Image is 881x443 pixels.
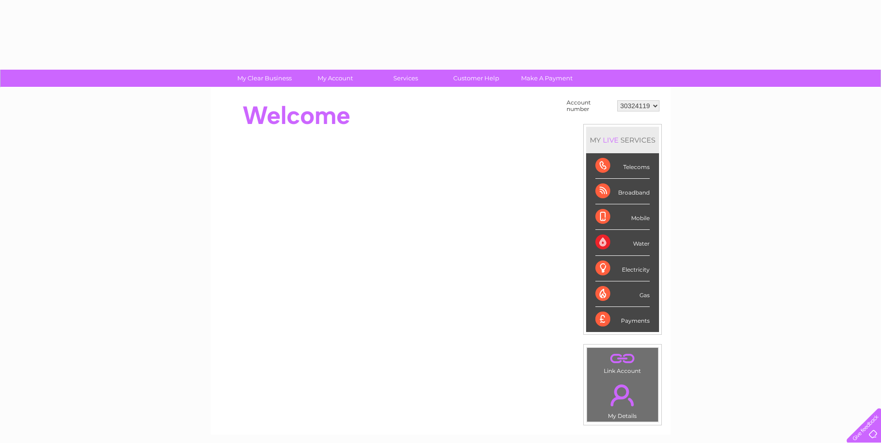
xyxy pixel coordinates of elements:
a: Services [367,70,444,87]
td: Link Account [587,347,659,377]
div: Water [595,230,650,255]
a: Make A Payment [509,70,585,87]
div: Payments [595,307,650,332]
a: My Account [297,70,373,87]
div: Electricity [595,256,650,281]
div: Broadband [595,179,650,204]
td: My Details [587,377,659,422]
a: . [589,379,656,411]
div: LIVE [601,136,620,144]
a: Customer Help [438,70,515,87]
a: My Clear Business [226,70,303,87]
div: MY SERVICES [586,127,659,153]
div: Gas [595,281,650,307]
a: . [589,350,656,366]
div: Telecoms [595,153,650,179]
div: Mobile [595,204,650,230]
td: Account number [564,97,615,115]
